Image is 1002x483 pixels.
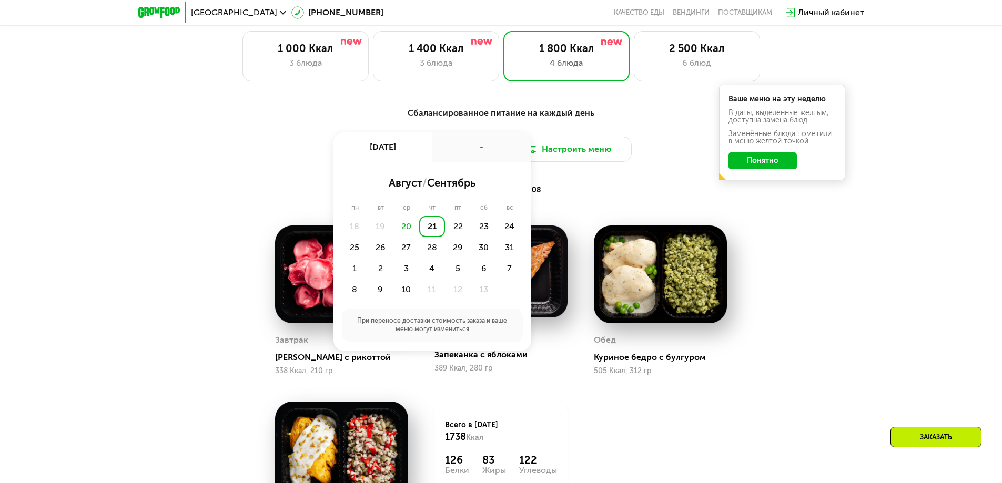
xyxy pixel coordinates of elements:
div: 24 [497,216,522,237]
div: 20 [393,216,419,237]
div: 29 [445,237,471,258]
a: Качество еды [614,8,664,17]
div: Сбалансированное питание на каждый день [190,107,813,120]
div: Завтрак [275,332,308,348]
span: / [422,177,427,189]
div: Заказать [890,427,981,447]
div: [DATE] [333,132,432,162]
div: 26 [368,237,393,258]
div: Углеводы [519,466,557,475]
div: - [432,132,531,162]
div: 83 [482,454,506,466]
div: Жиры [482,466,506,475]
div: вс [497,204,523,212]
div: 1 400 Ккал [384,42,488,55]
div: 3 [393,258,419,279]
div: 12 [445,279,471,300]
div: Белки [445,466,469,475]
div: Ваше меню на эту неделю [728,96,836,103]
div: [PERSON_NAME] с рикоттой [275,352,417,363]
div: В даты, выделенные желтым, доступна замена блюд. [728,109,836,124]
div: 3 блюда [384,57,488,69]
div: 6 блюд [645,57,749,69]
div: 19 [368,216,393,237]
div: 1 [342,258,368,279]
div: 11 [419,279,445,300]
div: 389 Ккал, 280 гр [434,364,568,373]
span: август [389,177,422,189]
div: Личный кабинет [798,6,864,19]
div: 18 [342,216,368,237]
div: Обед [594,332,616,348]
div: сб [471,204,497,212]
div: 22 [445,216,471,237]
div: 30 [471,237,497,258]
div: 21 [419,216,445,237]
div: пт [445,204,471,212]
div: 4 блюда [514,57,619,69]
div: 8 [342,279,368,300]
button: Настроить меню [505,137,632,162]
div: 1 000 Ккал [254,42,358,55]
div: 338 Ккал, 210 гр [275,367,408,375]
div: 9 [368,279,393,300]
div: 126 [445,454,469,466]
span: Ккал [466,433,483,442]
div: 6 [471,258,497,279]
div: 23 [471,216,497,237]
div: 5 [445,258,471,279]
div: 28 [419,237,445,258]
div: Всего в [DATE] [445,420,557,443]
div: 3 блюда [254,57,358,69]
div: ср [393,204,420,212]
div: 4 [419,258,445,279]
div: поставщикам [718,8,772,17]
a: Вендинги [673,8,710,17]
div: Запеканка с яблоками [434,350,576,360]
div: вт [368,204,393,212]
div: 25 [342,237,368,258]
div: 122 [519,454,557,466]
div: 31 [497,237,522,258]
div: чт [420,204,445,212]
div: 27 [393,237,419,258]
div: Заменённые блюда пометили в меню жёлтой точкой. [728,130,836,145]
a: [PHONE_NUMBER] [291,6,383,19]
div: 2 500 Ккал [645,42,749,55]
div: 7 [497,258,522,279]
div: пн [342,204,368,212]
span: сентябрь [427,177,475,189]
div: 2 [368,258,393,279]
div: 10 [393,279,419,300]
button: Понятно [728,152,797,169]
div: При переносе доставки стоимость заказа и ваше меню могут измениться [342,309,523,342]
span: [GEOGRAPHIC_DATA] [191,8,277,17]
div: 505 Ккал, 312 гр [594,367,727,375]
div: Куриное бедро с булгуром [594,352,735,363]
span: 1738 [445,431,466,443]
div: 13 [471,279,497,300]
div: 1 800 Ккал [514,42,619,55]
